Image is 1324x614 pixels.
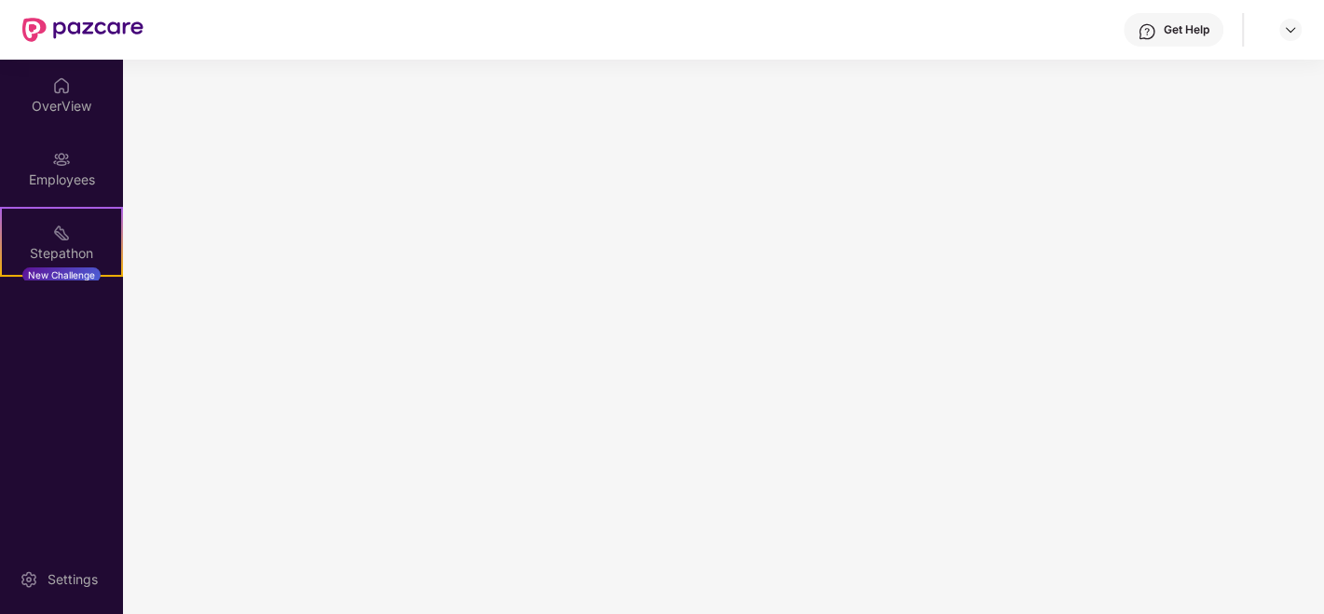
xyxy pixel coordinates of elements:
[42,570,103,589] div: Settings
[1164,22,1209,37] div: Get Help
[52,76,71,95] img: svg+xml;base64,PHN2ZyBpZD0iSG9tZSIgeG1sbnM9Imh0dHA6Ly93d3cudzMub3JnLzIwMDAvc3ZnIiB3aWR0aD0iMjAiIG...
[1283,22,1298,37] img: svg+xml;base64,PHN2ZyBpZD0iRHJvcGRvd24tMzJ4MzIiIHhtbG5zPSJodHRwOi8vd3d3LnczLm9yZy8yMDAwL3N2ZyIgd2...
[1138,22,1156,41] img: svg+xml;base64,PHN2ZyBpZD0iSGVscC0zMngzMiIgeG1sbnM9Imh0dHA6Ly93d3cudzMub3JnLzIwMDAvc3ZnIiB3aWR0aD...
[22,267,101,282] div: New Challenge
[22,18,143,42] img: New Pazcare Logo
[2,244,121,263] div: Stepathon
[52,224,71,242] img: svg+xml;base64,PHN2ZyB4bWxucz0iaHR0cDovL3d3dy53My5vcmcvMjAwMC9zdmciIHdpZHRoPSIyMSIgaGVpZ2h0PSIyMC...
[52,150,71,169] img: svg+xml;base64,PHN2ZyBpZD0iRW1wbG95ZWVzIiB4bWxucz0iaHR0cDovL3d3dy53My5vcmcvMjAwMC9zdmciIHdpZHRoPS...
[20,570,38,589] img: svg+xml;base64,PHN2ZyBpZD0iU2V0dGluZy0yMHgyMCIgeG1sbnM9Imh0dHA6Ly93d3cudzMub3JnLzIwMDAvc3ZnIiB3aW...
